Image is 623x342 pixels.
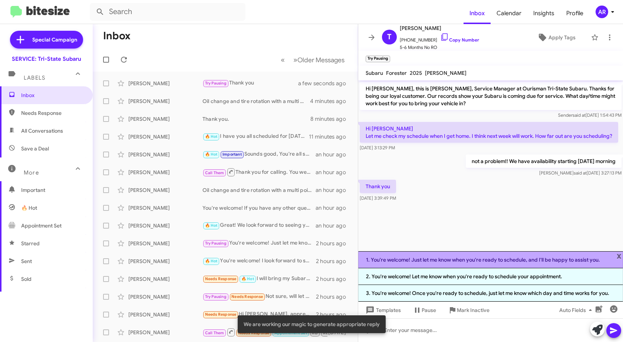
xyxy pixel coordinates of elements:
[491,3,527,24] a: Calendar
[316,293,352,301] div: 2 hours ago
[559,303,595,317] span: Auto Fields
[589,6,615,18] button: AR
[24,74,45,81] span: Labels
[10,31,83,49] a: Special Campaign
[241,276,254,281] span: 🔥 Hot
[202,292,316,301] div: Not sure, will let you know
[205,170,224,175] span: Call Them
[386,70,407,76] span: Forester
[202,204,316,212] div: You're welcome! If you have any other questions or need assistance, feel free to ask.
[360,145,395,150] span: [DATE] 3:13:29 PM
[358,268,623,285] li: 2. You're welcome! Let me know when you're ready to schedule your appointment.
[244,321,380,328] span: We are working our magic to generate appropriate reply
[407,303,442,317] button: Pause
[205,312,237,317] span: Needs Response
[310,97,352,105] div: 4 minutes ago
[202,310,316,319] div: Hi [PERSON_NAME], appreciate your text. I will reach out. Thsnks
[128,258,202,265] div: [PERSON_NAME]
[32,36,77,43] span: Special Campaign
[358,303,407,317] button: Templates
[457,303,489,317] span: Mark Inactive
[364,303,401,317] span: Templates
[128,240,202,247] div: [PERSON_NAME]
[527,3,560,24] span: Insights
[316,186,352,194] div: an hour ago
[128,115,202,123] div: [PERSON_NAME]
[128,169,202,176] div: [PERSON_NAME]
[202,150,316,159] div: Sounds good, You're all set!
[205,241,227,246] span: Try Pausing
[202,167,316,177] div: Thank you for calling. You were here 8/4. Have a great day
[293,55,297,64] span: »
[310,115,352,123] div: 8 minutes ago
[205,134,218,139] span: 🔥 Hot
[539,170,622,176] span: [PERSON_NAME] [DATE] 3:27:13 PM
[128,151,202,158] div: [PERSON_NAME]
[128,133,202,140] div: [PERSON_NAME]
[202,79,307,87] div: Thank you
[202,132,309,141] div: I have you all scheduled for [DATE] at 10:00 am
[316,204,352,212] div: an hour ago
[202,97,310,105] div: Oil change and tire rotation with a multi point inspection
[205,223,218,228] span: 🔥 Hot
[548,31,576,44] span: Apply Tags
[358,285,623,302] li: 3. You're welcome! Once you're ready to schedule, just let me know which day and time works for you.
[277,52,349,67] nav: Page navigation example
[21,145,49,152] span: Save a Deal
[400,33,479,44] span: [PHONE_NUMBER]
[21,127,63,135] span: All Conversations
[366,56,390,62] small: Try Pausing
[560,3,589,24] a: Profile
[202,257,316,265] div: You're welcome! I look forward to seeing you [DATE] at 8am. 🙂
[360,180,396,193] p: Thank you
[21,186,84,194] span: Important
[128,275,202,283] div: [PERSON_NAME]
[574,170,587,176] span: said at
[128,186,202,194] div: [PERSON_NAME]
[21,275,32,283] span: Sold
[24,169,39,176] span: More
[360,122,618,143] p: Hi [PERSON_NAME] Let me check my schedule when I get home. I think next week will work. How far o...
[316,222,352,229] div: an hour ago
[12,55,81,63] div: SERVICE: Tri-State Subaru
[410,70,422,76] span: 2025
[596,6,608,18] div: AR
[128,311,202,318] div: [PERSON_NAME]
[128,329,202,336] div: [PERSON_NAME]
[316,240,352,247] div: 2 hours ago
[205,81,227,86] span: Try Pausing
[128,293,202,301] div: [PERSON_NAME]
[21,240,40,247] span: Starred
[128,222,202,229] div: [PERSON_NAME]
[202,186,316,194] div: Oil change and tire rotation with a multi point inspection
[316,151,352,158] div: an hour ago
[90,3,245,21] input: Search
[360,195,396,201] span: [DATE] 3:39:49 PM
[21,92,84,99] span: Inbox
[316,258,352,265] div: 2 hours ago
[464,3,491,24] a: Inbox
[21,222,62,229] span: Appointment Set
[425,70,467,76] span: [PERSON_NAME]
[400,24,479,33] span: [PERSON_NAME]
[202,239,316,248] div: You're welcome! Just let me know when you're ready to book your appointment. Have a great day!
[21,258,32,265] span: Sent
[558,112,622,118] span: Sender [DATE] 1:54:43 PM
[358,251,623,268] li: 1. You're welcome! Just let me know when you're ready to schedule, and I'll be happy to assist you.
[316,275,352,283] div: 2 hours ago
[617,251,622,260] span: x
[128,80,202,87] div: [PERSON_NAME]
[205,152,218,157] span: 🔥 Hot
[205,276,237,281] span: Needs Response
[231,294,263,299] span: Needs Response
[360,82,622,110] p: Hi [PERSON_NAME], this is [PERSON_NAME], Service Manager at Ourisman Tri-State Subaru. Thanks for...
[103,30,131,42] h1: Inbox
[202,328,327,337] div: Inbound Call
[289,52,349,67] button: Next
[366,70,383,76] span: Subaru
[553,303,601,317] button: Auto Fields
[205,294,227,299] span: Try Pausing
[205,259,218,263] span: 🔥 Hot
